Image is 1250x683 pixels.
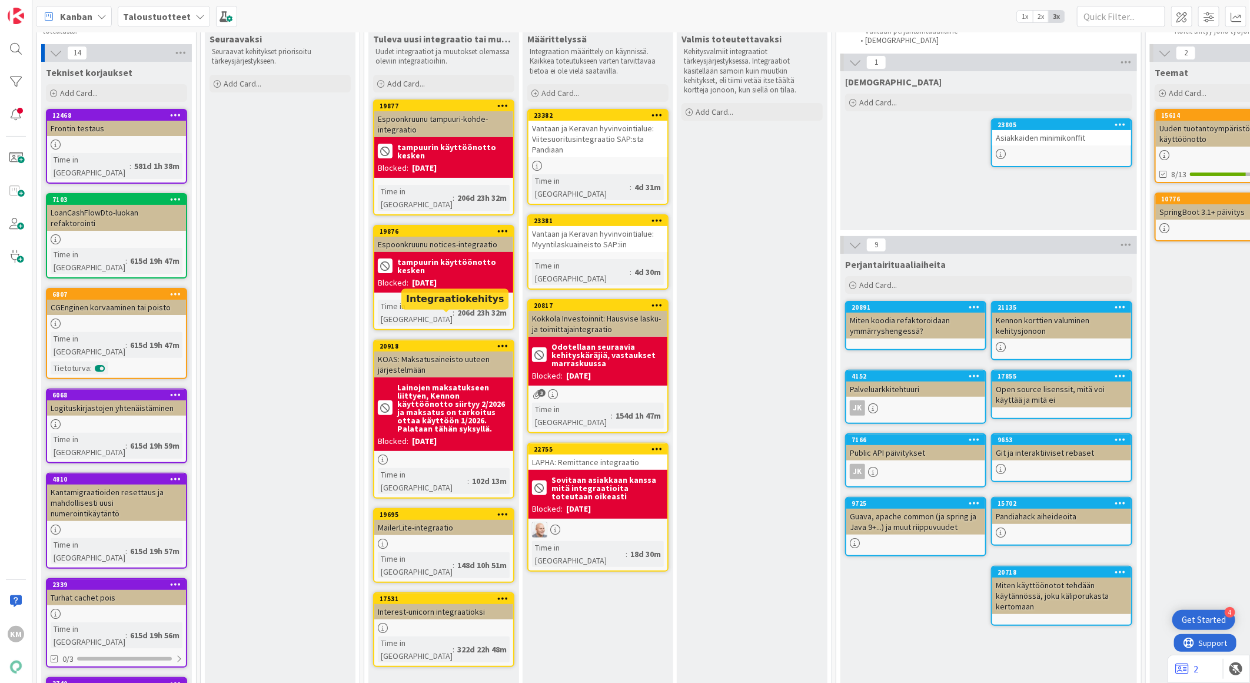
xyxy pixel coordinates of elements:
div: 12468 [52,111,186,120]
div: Kokkola Investoinnit: Hausvise lasku- ja toimittajaintegraatio [528,311,667,337]
div: Espoonkruunu notices-integraatio [374,237,513,252]
span: 3x [1049,11,1065,22]
div: Time in [GEOGRAPHIC_DATA] [51,248,125,274]
div: 23382Vantaan ja Keravan hyvinvointialue: Viitesuoritusintegraatio SAP:sta Pandiaan [528,110,667,157]
div: 148d 10h 51m [454,559,510,572]
div: Blocked: [378,435,408,447]
div: 19695 [380,510,513,519]
span: Muistilista [845,76,942,88]
div: 12468Frontin testaus [47,110,186,136]
div: 17531Interest-unicorn integraatioksi [374,594,513,619]
div: 21135Kennon korttien valuminen kehitysjonoon [992,302,1131,339]
span: : [453,559,454,572]
div: 6068 [47,390,186,400]
div: 20891 [846,302,985,313]
p: Integraation määrittely on käynnissä. Kaikkea toteutukseen varten tarvittavaa tietoa ei ole vielä... [530,47,666,76]
div: Blocked: [378,277,408,289]
div: 9653 [998,436,1131,444]
div: Time in [GEOGRAPHIC_DATA] [532,541,626,567]
div: 20891Miten koodia refaktoroidaan ymmärryshengessä? [846,302,985,339]
div: JK [846,400,985,416]
div: NG [528,522,667,538]
b: Sovitaan asiakkaan kanssa mitä integraatioita toteutaan oikeasti [551,476,664,500]
span: : [626,548,627,561]
span: : [125,439,127,452]
div: Time in [GEOGRAPHIC_DATA] [378,185,453,211]
div: 9725 [852,499,985,508]
div: 23381 [534,217,667,225]
div: Pandiahack aiheideoita [992,509,1131,524]
img: avatar [8,659,24,675]
div: 6068Logituskirjastojen yhtenäistäminen [47,390,186,416]
div: 20918KOAS: Maksatusaineisto uuteen järjestelmään [374,341,513,377]
img: NG [532,522,547,538]
div: 7103 [52,195,186,204]
div: 19876 [374,226,513,237]
div: 4152 [846,371,985,382]
div: 4152Palveluarkkitehtuuri [846,371,985,397]
div: 206d 23h 32m [454,191,510,204]
span: : [125,545,127,558]
div: 21135 [992,302,1131,313]
div: 7166 [846,435,985,445]
div: 20718Miten käyttöönotot tehdään käytännössä, joku käliporukasta kertomaan [992,567,1131,614]
div: Time in [GEOGRAPHIC_DATA] [51,153,129,179]
div: Git ja interaktiiviset rebaset [992,445,1131,460]
div: Time in [GEOGRAPHIC_DATA] [51,622,125,648]
div: 2339Turhat cachet pois [47,579,186,605]
div: 17855 [998,372,1131,380]
div: Logituskirjastojen yhtenäistäminen [47,400,186,416]
span: Add Card... [60,88,98,98]
span: : [630,181,631,194]
span: Tekniset korjaukset [46,67,132,78]
div: Time in [GEOGRAPHIC_DATA] [378,636,453,662]
div: Open source lisenssit, mitä voi käyttää ja mitä ei [992,382,1131,407]
div: Blocked: [378,162,408,174]
div: 4152 [852,372,985,380]
div: Tietoturva [51,362,90,374]
div: 4810 [47,474,186,485]
span: 1 [866,55,886,69]
div: Palveluarkkitehtuuri [846,382,985,397]
div: [DATE] [566,370,591,382]
span: 14 [67,46,87,60]
div: 6807CGEnginen korvaaminen tai poisto [47,289,186,315]
div: Time in [GEOGRAPHIC_DATA] [532,403,611,429]
div: 9653Git ja interaktiiviset rebaset [992,435,1131,460]
div: Miten koodia refaktoroidaan ymmärryshengessä? [846,313,985,339]
div: LAPHA: Remittance integraatio [528,455,667,470]
div: 615d 19h 56m [127,629,182,642]
span: : [125,629,127,642]
b: tampuurin käyttöönotto kesken [397,143,510,160]
div: 4810 [52,475,186,483]
img: Visit kanbanzone.com [8,8,24,24]
div: 23381 [528,215,667,226]
span: : [630,266,631,278]
div: Public API päivitykset [846,445,985,460]
span: Seuraavaksi [210,33,262,45]
li: [DEMOGRAPHIC_DATA] [854,36,1128,45]
div: Vantaan ja Keravan hyvinvointialue: Myyntilaskuaineisto SAP:iin [528,226,667,252]
div: 20891 [852,303,985,311]
div: 615d 19h 57m [127,545,182,558]
div: 322d 22h 48m [454,643,510,656]
div: 22755 [528,444,667,455]
div: Espoonkruunu tampuuri-kohde-integraatio [374,111,513,137]
div: 12468 [47,110,186,121]
div: 4d 31m [631,181,664,194]
div: 23382 [528,110,667,121]
div: Frontin testaus [47,121,186,136]
div: 19876Espoonkruunu notices-integraatio [374,226,513,252]
div: 22755LAPHA: Remittance integraatio [528,444,667,470]
span: : [90,362,92,374]
div: Time in [GEOGRAPHIC_DATA] [378,468,467,494]
div: Turhat cachet pois [47,590,186,605]
p: Uudet integraatiot ja muutokset olemassa oleviin integraatioihin. [375,47,512,67]
div: KOAS: Maksatusaineisto uuteen järjestelmään [374,352,513,377]
div: 9653 [992,435,1131,445]
span: 1x [1017,11,1033,22]
div: Guava, apache common (ja spring ja Java 9+...) ja muut riippuvuudet [846,509,985,535]
div: 4 [1225,607,1235,618]
div: Time in [GEOGRAPHIC_DATA] [51,332,125,358]
div: 23381Vantaan ja Keravan hyvinvointialue: Myyntilaskuaineisto SAP:iin [528,215,667,252]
